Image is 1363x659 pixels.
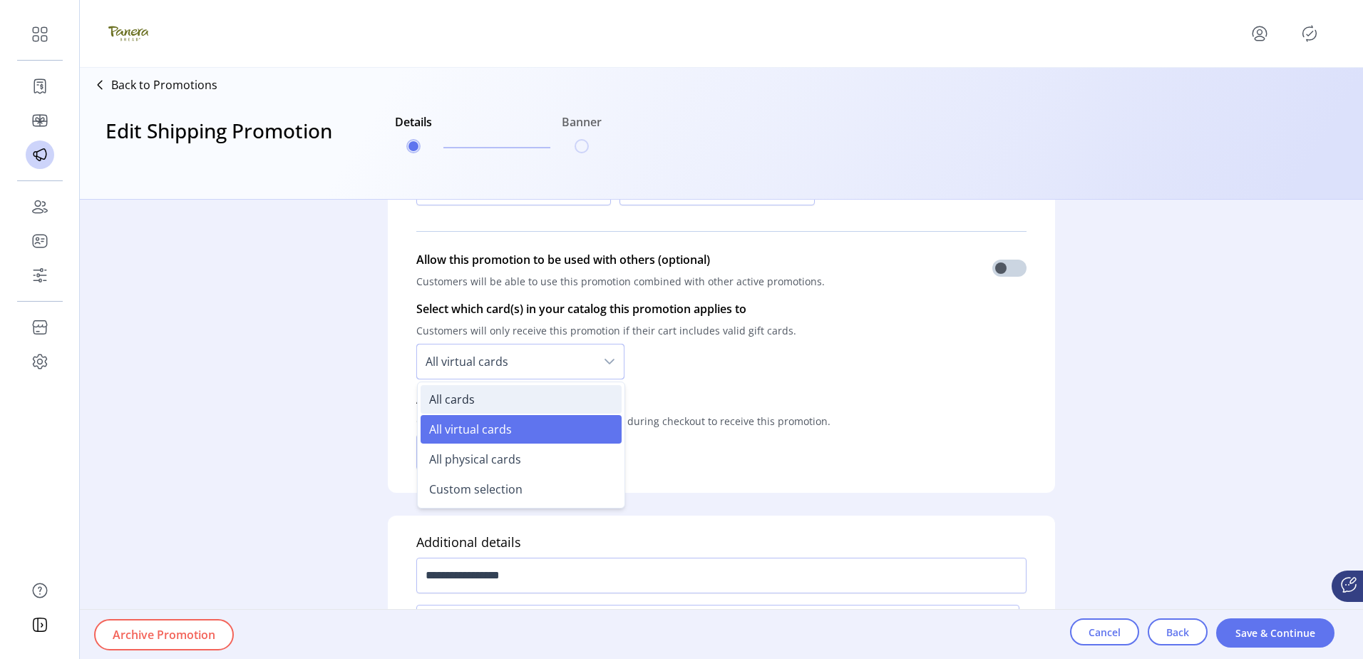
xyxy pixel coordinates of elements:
[421,415,622,444] li: All virtual cards
[416,408,830,434] p: Customers will have to add the promo code during checkout to receive this promotion.
[108,14,148,53] img: logo
[395,113,432,139] h6: Details
[111,76,217,93] p: Back to Promotions
[416,391,830,408] p: Add a promo code (optional)
[106,116,332,174] h3: Edit Shipping Promotion
[421,475,622,504] li: Custom selection
[421,385,622,414] li: All cards
[429,451,521,467] span: All physical cards
[1248,22,1271,45] button: menu
[1216,618,1334,648] button: Save & Continue
[1235,625,1316,640] span: Save & Continue
[418,382,624,508] ul: Option List
[429,392,475,407] span: All cards
[416,533,521,552] h5: Additional details
[416,268,825,295] p: Customers will be able to use this promotion combined with other active promotions.
[94,619,234,650] button: Archive Promotion
[595,344,624,379] div: dropdown trigger
[417,344,595,379] span: All virtual cards
[429,481,523,497] span: Custom selection
[113,626,215,643] span: Archive Promotion
[416,317,796,344] p: Customers will only receive this promotion if their cart includes valid gift cards.
[1089,625,1121,640] span: Cancel
[416,251,825,268] p: Allow this promotion to be used with others (optional)
[1070,618,1139,645] button: Cancel
[1166,625,1189,640] span: Back
[416,300,796,317] p: Select which card(s) in your catalog this promotion applies to
[421,445,622,474] li: All physical cards
[1148,618,1208,645] button: Back
[429,422,512,437] span: All virtual cards
[1298,22,1321,45] button: Publisher Panel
